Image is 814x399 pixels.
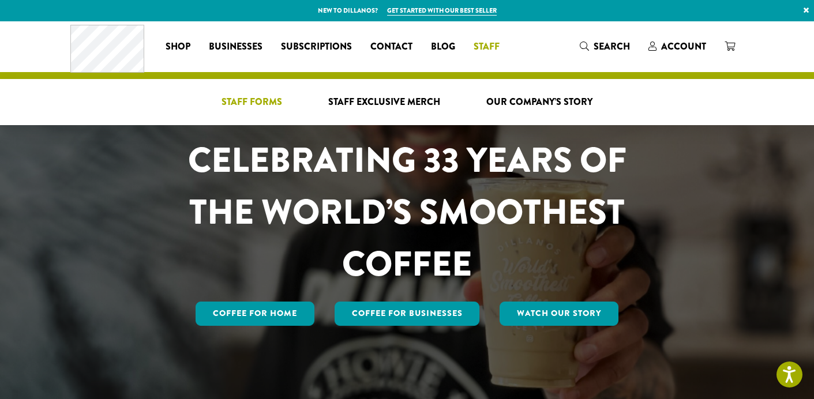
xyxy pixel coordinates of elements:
[571,37,639,56] a: Search
[474,40,500,54] span: Staff
[387,6,497,16] a: Get started with our best seller
[209,40,262,54] span: Businesses
[166,40,190,54] span: Shop
[281,40,352,54] span: Subscriptions
[661,40,706,53] span: Account
[500,302,618,326] a: Watch Our Story
[370,40,412,54] span: Contact
[431,40,455,54] span: Blog
[328,95,440,110] span: Staff Exclusive Merch
[486,95,592,110] span: Our Company’s Story
[196,302,314,326] a: Coffee for Home
[156,37,200,56] a: Shop
[222,95,282,110] span: Staff Forms
[335,302,480,326] a: Coffee For Businesses
[464,37,509,56] a: Staff
[154,134,661,290] h1: CELEBRATING 33 YEARS OF THE WORLD’S SMOOTHEST COFFEE
[594,40,630,53] span: Search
